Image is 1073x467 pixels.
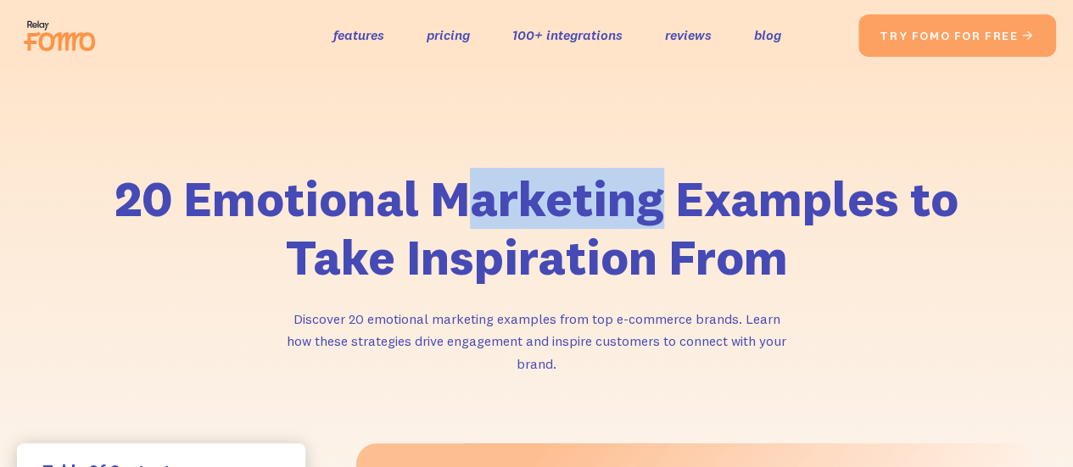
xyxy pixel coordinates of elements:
a: pricing [427,23,470,47]
a: reviews [665,23,712,47]
a: try fomo for free [858,14,1056,57]
a: 100+ integrations [512,23,623,47]
h1: 20 Emotional Marketing Examples to Take Inspiration From [104,170,970,287]
a: blog [754,23,781,47]
a: features [333,23,384,47]
p: Discover 20 emotional marketing examples from top e-commerce brands. Learn how these strategies d... [282,308,791,375]
span:  [1021,28,1035,43]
